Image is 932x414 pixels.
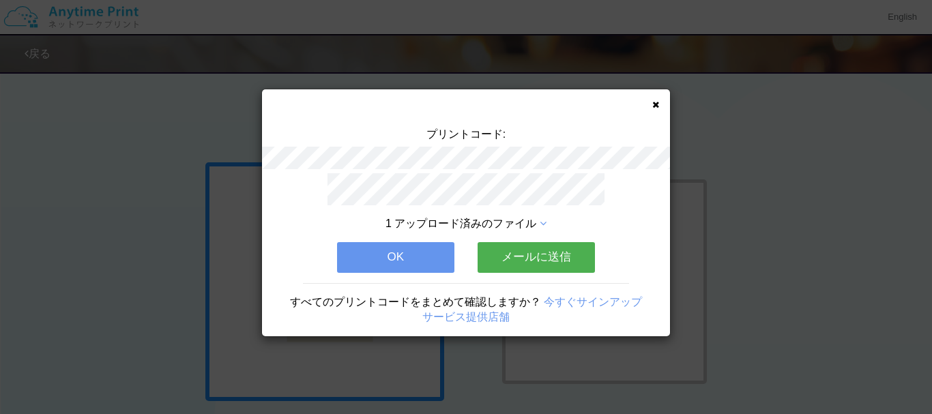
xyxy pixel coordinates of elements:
button: メールに送信 [478,242,595,272]
span: 1 アップロード済みのファイル [385,218,536,229]
a: サービス提供店舗 [422,311,510,323]
span: すべてのプリントコードをまとめて確認しますか？ [290,296,541,308]
span: プリントコード: [426,128,506,140]
button: OK [337,242,454,272]
a: 今すぐサインアップ [544,296,642,308]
